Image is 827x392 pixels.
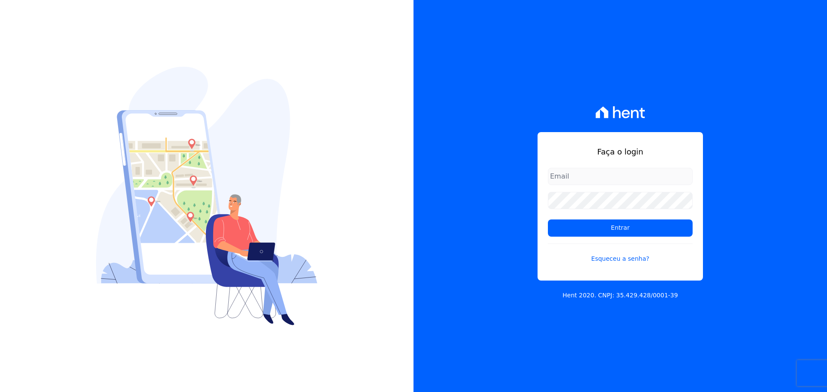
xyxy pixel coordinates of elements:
[548,168,693,185] input: Email
[548,146,693,157] h1: Faça o login
[548,219,693,237] input: Entrar
[548,244,693,263] a: Esqueceu a senha?
[563,291,678,300] p: Hent 2020. CNPJ: 35.429.428/0001-39
[96,67,317,325] img: Login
